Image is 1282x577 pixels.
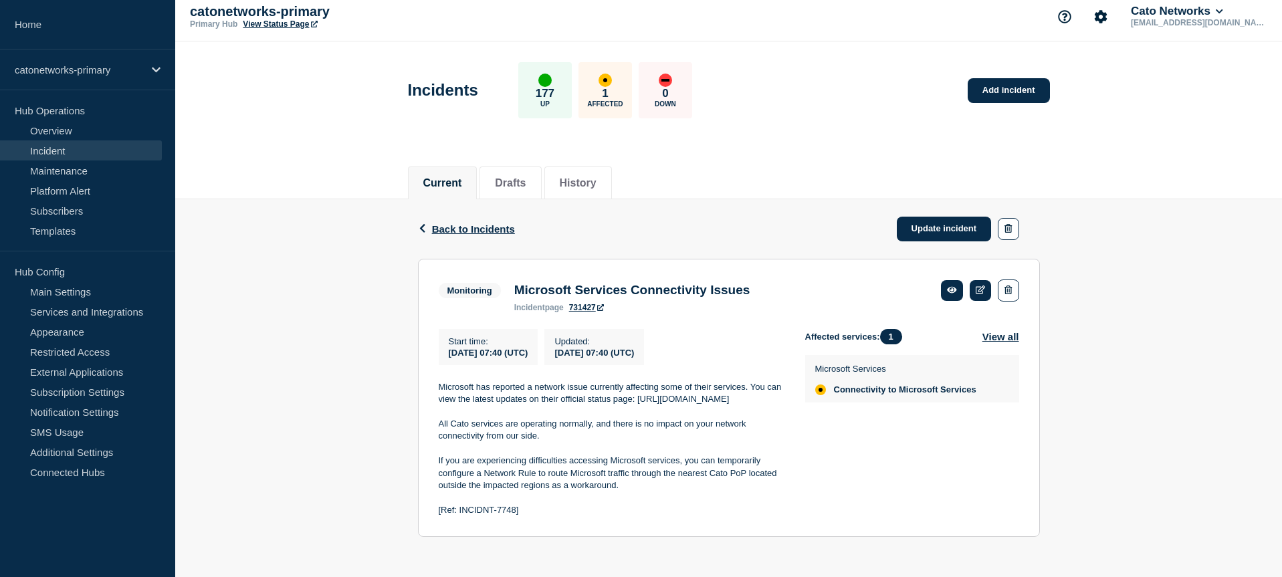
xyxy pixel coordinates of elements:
p: 0 [662,87,668,100]
a: Update incident [897,217,992,241]
p: 177 [536,87,554,100]
span: Connectivity to Microsoft Services [834,384,976,395]
span: 1 [880,329,902,344]
span: Back to Incidents [432,223,515,235]
button: Current [423,177,462,189]
button: Cato Networks [1128,5,1226,18]
p: Updated : [554,336,634,346]
button: Drafts [495,177,526,189]
button: Support [1051,3,1079,31]
div: [DATE] 07:40 (UTC) [554,346,634,358]
p: catonetworks-primary [15,64,143,76]
a: 731427 [569,303,604,312]
span: Monitoring [439,283,501,298]
a: View Status Page [243,19,317,29]
div: affected [599,74,612,87]
p: Microsoft Services [815,364,976,374]
span: Affected services: [805,329,909,344]
p: page [514,303,564,312]
p: If you are experiencing difficulties accessing Microsoft services, you can temporarily configure ... [439,455,784,491]
div: affected [815,384,826,395]
span: [DATE] 07:40 (UTC) [449,348,528,358]
p: All Cato services are operating normally, and there is no impact on your network connectivity fro... [439,418,784,443]
div: up [538,74,552,87]
button: History [560,177,597,189]
h3: Microsoft Services Connectivity Issues [514,283,750,298]
a: Add incident [968,78,1050,103]
p: [EMAIL_ADDRESS][DOMAIN_NAME] [1128,18,1267,27]
p: Primary Hub [190,19,237,29]
button: View all [982,329,1019,344]
p: Up [540,100,550,108]
p: Start time : [449,336,528,346]
p: [Ref: INCIDNT-7748] [439,504,784,516]
p: Affected [587,100,623,108]
span: incident [514,303,545,312]
p: Microsoft has reported a network issue currently affecting some of their services. You can view t... [439,381,784,406]
p: 1 [602,87,608,100]
h1: Incidents [408,81,478,100]
button: Account settings [1087,3,1115,31]
button: Back to Incidents [418,223,515,235]
p: catonetworks-primary [190,4,457,19]
div: down [659,74,672,87]
p: Down [655,100,676,108]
